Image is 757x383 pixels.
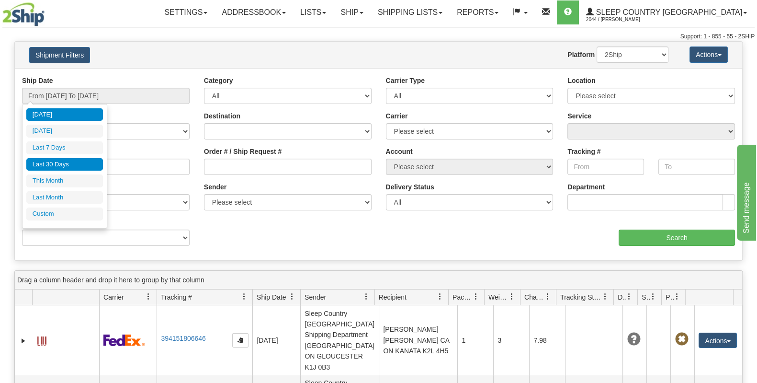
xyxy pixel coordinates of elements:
label: Carrier [386,111,408,121]
input: Search [619,230,735,246]
label: Category [204,76,233,85]
label: Account [386,147,413,156]
a: Lists [293,0,333,24]
label: Destination [204,111,240,121]
label: Platform [567,50,595,59]
td: Sleep Country [GEOGRAPHIC_DATA] Shipping Department [GEOGRAPHIC_DATA] ON GLOUCESTER K1J 0B3 [300,305,379,375]
span: Unknown [627,333,640,346]
button: Copy to clipboard [232,333,249,348]
span: Delivery Status [618,292,626,302]
div: grid grouping header [15,271,742,290]
li: [DATE] [26,125,103,138]
a: Sleep Country [GEOGRAPHIC_DATA] 2044 / [PERSON_NAME] [579,0,754,24]
label: Ship Date [22,76,53,85]
li: Custom [26,208,103,221]
a: Shipment Issues filter column settings [645,289,661,305]
a: Ship Date filter column settings [284,289,300,305]
td: [PERSON_NAME] [PERSON_NAME] CA ON KANATA K2L 4H5 [379,305,457,375]
a: Delivery Status filter column settings [621,289,637,305]
td: 1 [457,305,493,375]
a: Shipping lists [371,0,450,24]
span: 2044 / [PERSON_NAME] [586,15,658,24]
span: Carrier [103,292,124,302]
li: Last 30 Days [26,158,103,171]
div: Send message [7,6,89,17]
a: Carrier filter column settings [140,289,157,305]
a: Reports [450,0,506,24]
span: Pickup Status [666,292,674,302]
a: Settings [157,0,215,24]
td: [DATE] [252,305,300,375]
span: Packages [452,292,473,302]
button: Actions [699,333,737,348]
input: From [567,159,644,175]
span: Shipment Issues [642,292,650,302]
label: Department [567,182,605,192]
button: Shipment Filters [29,47,90,63]
span: Ship Date [257,292,286,302]
img: logo2044.jpg [2,2,45,26]
span: Pickup Not Assigned [675,333,688,346]
li: Last 7 Days [26,141,103,154]
a: Recipient filter column settings [432,289,448,305]
a: Addressbook [215,0,293,24]
button: Actions [689,46,728,63]
a: Ship [333,0,370,24]
label: Sender [204,182,226,192]
a: Tracking Status filter column settings [597,289,613,305]
label: Order # / Ship Request # [204,147,282,156]
td: 7.98 [529,305,565,375]
input: To [658,159,735,175]
a: Packages filter column settings [468,289,484,305]
span: Tracking Status [560,292,602,302]
a: Charge filter column settings [540,289,556,305]
li: [DATE] [26,108,103,121]
label: Location [567,76,595,85]
td: 3 [493,305,529,375]
a: Label [37,332,46,348]
img: 2 - FedEx [103,334,145,346]
a: Weight filter column settings [504,289,520,305]
label: Delivery Status [386,182,434,192]
li: Last Month [26,191,103,204]
span: Recipient [379,292,407,302]
div: Support: 1 - 855 - 55 - 2SHIP [2,33,755,41]
a: Sender filter column settings [358,289,374,305]
iframe: chat widget [735,142,756,240]
li: This Month [26,174,103,187]
label: Service [567,111,591,121]
span: Weight [488,292,508,302]
label: Tracking # [567,147,600,156]
label: Carrier Type [386,76,425,85]
span: Tracking # [161,292,192,302]
a: Pickup Status filter column settings [669,289,685,305]
a: Tracking # filter column settings [236,289,252,305]
a: 394151806646 [161,335,205,342]
a: Expand [19,336,28,346]
span: Sender [305,292,326,302]
span: Charge [524,292,544,302]
span: Sleep Country [GEOGRAPHIC_DATA] [594,8,742,16]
